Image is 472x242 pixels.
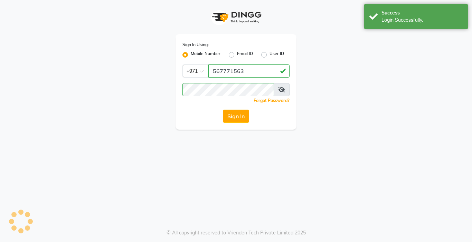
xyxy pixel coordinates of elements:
[182,83,274,96] input: Username
[270,51,284,59] label: User ID
[182,42,209,48] label: Sign In Using:
[208,64,290,78] input: Username
[191,51,220,59] label: Mobile Number
[381,9,463,17] div: Success
[237,51,253,59] label: Email ID
[381,17,463,24] div: Login Successfully.
[208,7,264,27] img: logo1.svg
[254,98,290,103] a: Forgot Password?
[223,110,249,123] button: Sign In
